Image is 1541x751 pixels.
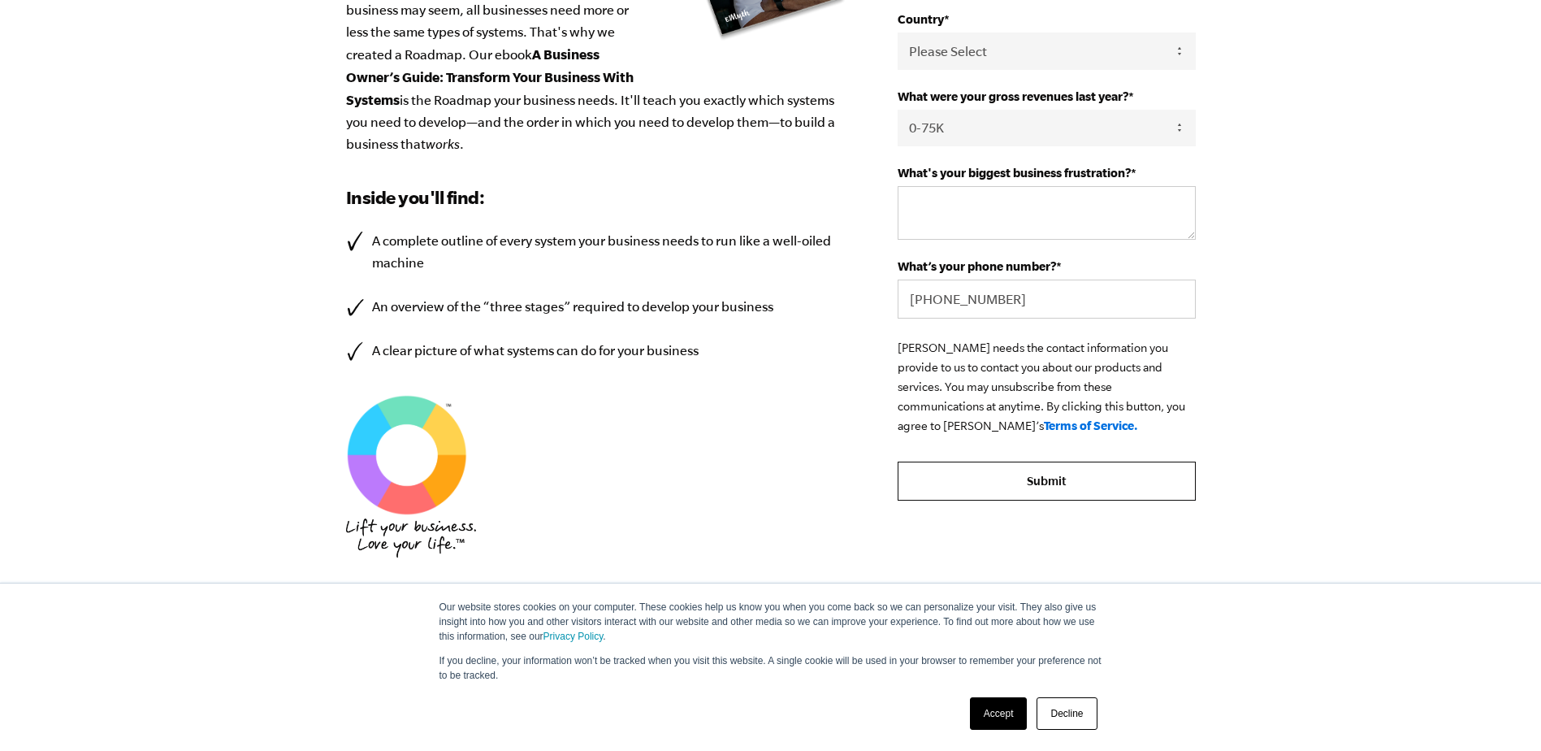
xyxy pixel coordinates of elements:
input: Submit [898,462,1195,501]
a: Decline [1037,697,1097,730]
p: [PERSON_NAME] needs the contact information you provide to us to contact you about our products a... [898,338,1195,436]
em: works [426,137,460,151]
a: Terms of Service. [1044,419,1138,432]
li: A clear picture of what systems can do for your business [346,340,850,362]
img: EMyth_Logo_BP_Hand Font_Tagline_Stacked-Medium [346,519,476,558]
span: Country [898,12,944,26]
img: EMyth SES TM Graphic [346,394,468,516]
li: A complete outline of every system your business needs to run like a well-oiled machine [346,230,850,274]
a: Privacy Policy [543,631,604,642]
h3: Inside you'll find: [346,184,850,211]
p: If you decline, your information won’t be tracked when you visit this website. A single cookie wi... [439,653,1102,683]
span: What were your gross revenues last year? [898,89,1128,103]
span: What’s your phone number? [898,259,1056,273]
p: Our website stores cookies on your computer. These cookies help us know you when you come back so... [439,600,1102,644]
li: An overview of the “three stages” required to develop your business [346,296,850,318]
span: What's your biggest business frustration? [898,166,1131,180]
a: Accept [970,697,1028,730]
b: A Business Owner’s Guide: Transform Your Business With Systems [346,46,634,107]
